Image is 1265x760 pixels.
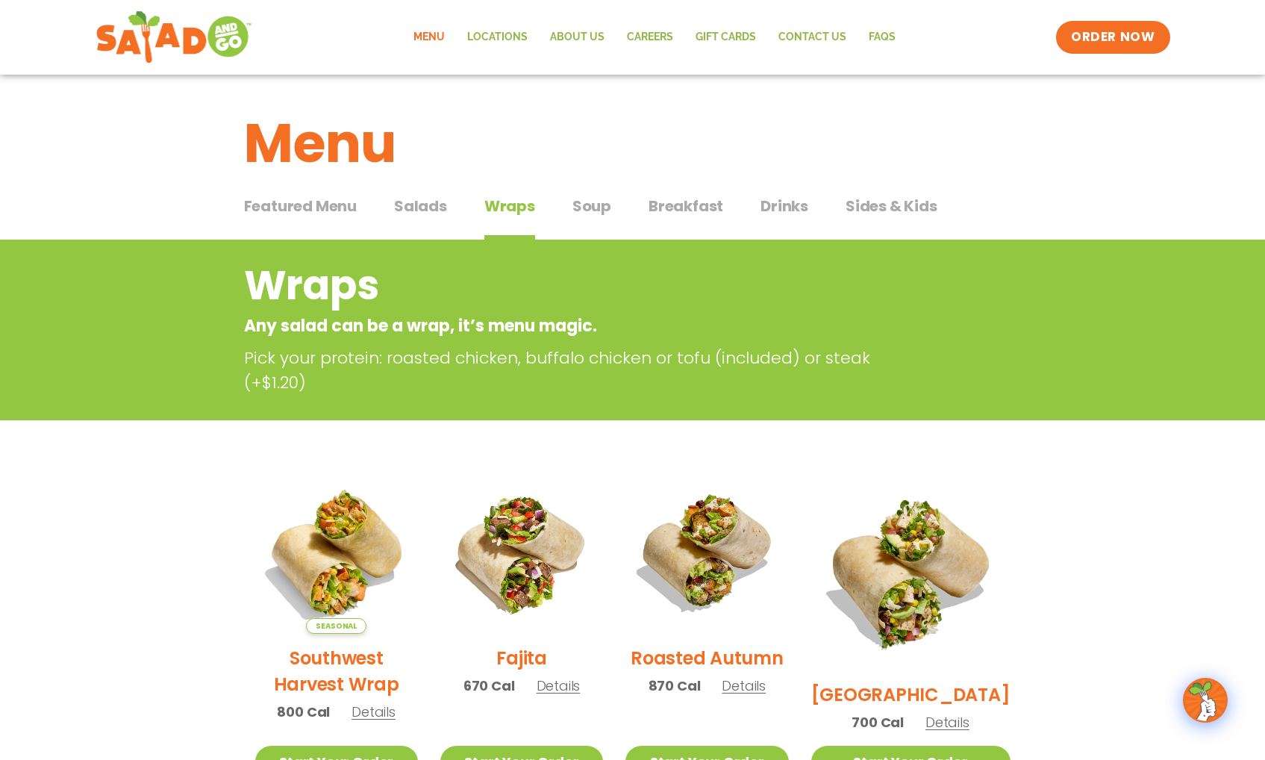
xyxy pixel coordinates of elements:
span: Sides & Kids [846,195,937,217]
span: Seasonal [306,618,366,634]
p: Pick your protein: roasted chicken, buffalo chicken or tofu (included) or steak (+$1.20) [244,346,908,395]
span: 870 Cal [649,676,701,696]
span: Details [925,713,969,732]
h2: Fajita [496,645,547,671]
img: new-SAG-logo-768×292 [96,7,253,67]
span: Breakfast [649,195,723,217]
span: Featured Menu [244,195,357,217]
a: FAQs [858,20,907,54]
a: Menu [402,20,456,54]
a: About Us [539,20,616,54]
img: Product photo for Southwest Harvest Wrap [255,471,418,634]
span: ORDER NOW [1071,28,1155,46]
h1: Menu [244,103,1022,184]
span: 700 Cal [852,712,904,732]
span: 800 Cal [277,702,330,722]
a: Locations [456,20,539,54]
a: ORDER NOW [1056,21,1169,54]
span: Soup [572,195,611,217]
nav: Menu [402,20,907,54]
h2: [GEOGRAPHIC_DATA] [811,682,1011,708]
span: Drinks [760,195,808,217]
a: Contact Us [767,20,858,54]
a: GIFT CARDS [684,20,767,54]
img: Product photo for Roasted Autumn Wrap [625,471,788,634]
h2: Southwest Harvest Wrap [255,645,418,697]
span: Salads [394,195,447,217]
span: Wraps [484,195,535,217]
span: Details [722,676,766,695]
img: Product photo for Fajita Wrap [440,471,603,634]
a: Careers [616,20,684,54]
span: Details [537,676,581,695]
h2: Wraps [244,255,902,316]
img: Product photo for BBQ Ranch Wrap [811,471,1011,670]
img: wpChatIcon [1184,679,1226,721]
h2: Roasted Autumn [631,645,784,671]
span: Details [352,703,396,721]
p: Any salad can be a wrap, it’s menu magic. [244,314,902,338]
span: 670 Cal [463,676,515,696]
div: Tabbed content [244,190,1022,240]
